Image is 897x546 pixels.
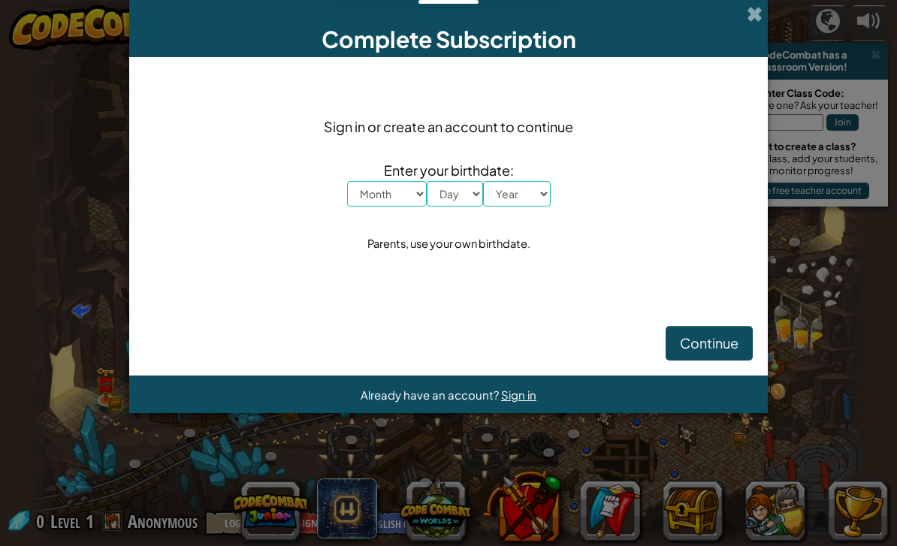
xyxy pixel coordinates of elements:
button: Continue [666,326,753,360]
span: Sign in or create an account to continue [324,116,573,137]
span: Enter your birthdate: [347,159,551,181]
a: Sign in [501,388,536,402]
span: Already have an account? [361,388,501,402]
span: Continue [680,334,738,351]
div: Parents, use your own birthdate. [367,233,530,255]
span: Complete Subscription [322,25,576,53]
